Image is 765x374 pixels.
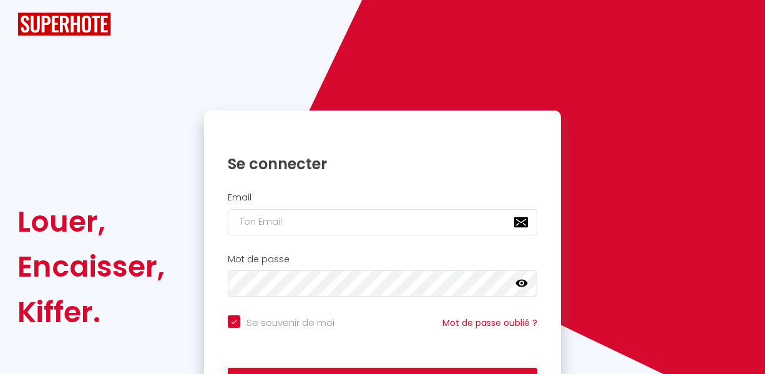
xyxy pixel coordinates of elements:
[228,254,537,265] h2: Mot de passe
[17,199,165,244] div: Louer,
[17,244,165,289] div: Encaisser,
[228,192,537,203] h2: Email
[17,12,111,36] img: SuperHote logo
[228,209,537,235] input: Ton Email
[442,317,537,329] a: Mot de passe oublié ?
[228,154,537,174] h1: Se connecter
[17,290,165,335] div: Kiffer.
